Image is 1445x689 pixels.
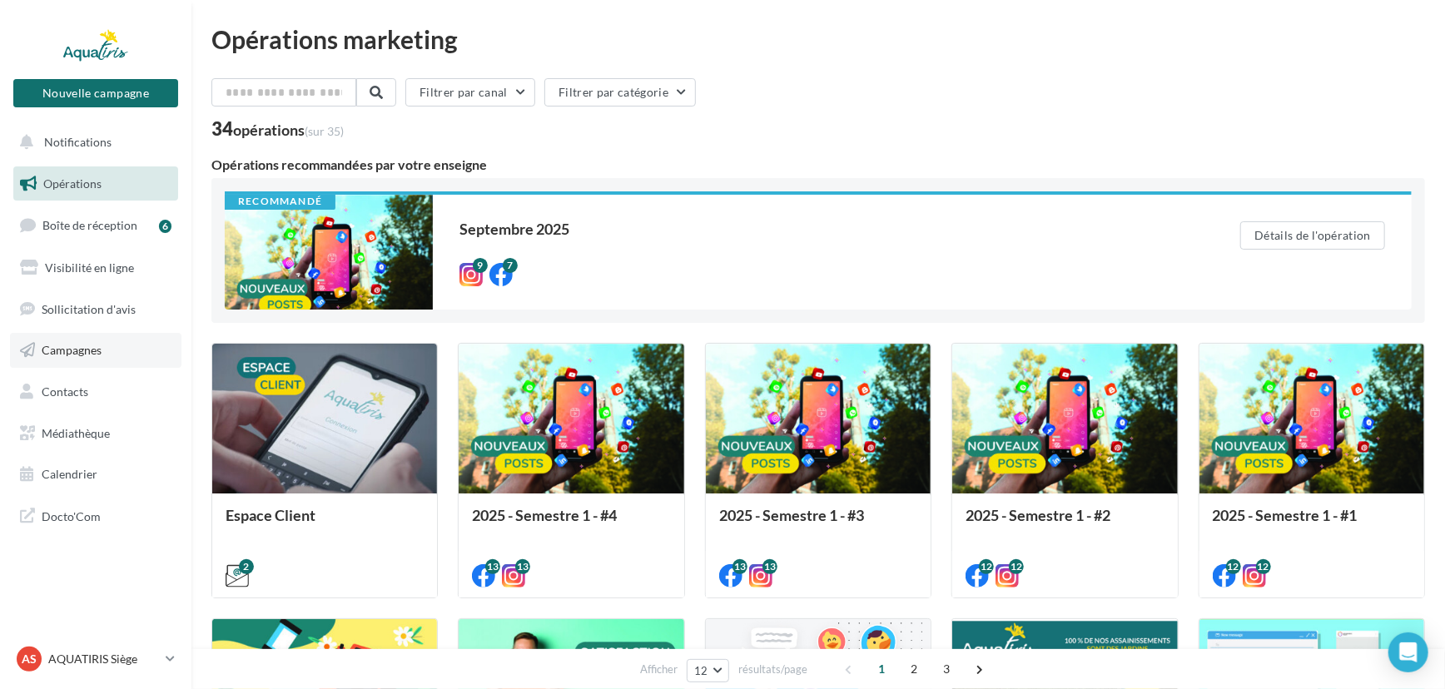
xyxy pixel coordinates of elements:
span: Visibilité en ligne [45,260,134,275]
a: Calendrier [10,457,181,492]
div: 6 [159,220,171,233]
div: 2025 - Semestre 1 - #2 [966,507,1164,540]
span: Afficher [640,662,678,677]
div: 13 [762,559,777,574]
button: Filtrer par canal [405,78,535,107]
span: Calendrier [42,467,97,481]
div: Opérations marketing [211,27,1425,52]
span: 3 [934,656,961,682]
button: 12 [687,659,729,682]
button: Détails de l'opération [1240,221,1385,250]
span: Opérations [43,176,102,191]
span: résultats/page [738,662,807,677]
span: Sollicitation d'avis [42,301,136,315]
div: 13 [515,559,530,574]
div: 12 [1009,559,1024,574]
button: Nouvelle campagne [13,79,178,107]
button: Notifications [10,125,175,160]
div: 12 [979,559,994,574]
span: 12 [694,664,708,677]
div: 34 [211,120,344,138]
div: 12 [1256,559,1271,574]
div: Recommandé [225,195,335,210]
a: Contacts [10,374,181,409]
a: Docto'Com [10,498,181,533]
span: 1 [869,656,896,682]
span: Docto'Com [42,505,101,527]
a: Médiathèque [10,416,181,451]
div: opérations [233,122,344,137]
div: 12 [1226,559,1241,574]
div: Septembre 2025 [459,221,1174,236]
span: AS [22,651,37,667]
span: Contacts [42,384,88,399]
div: 13 [732,559,747,574]
span: 2 [901,656,928,682]
div: Open Intercom Messenger [1388,632,1428,672]
p: AQUATIRIS Siège [48,651,159,667]
div: 2025 - Semestre 1 - #1 [1213,507,1411,540]
a: Visibilité en ligne [10,250,181,285]
a: AS AQUATIRIS Siège [13,643,178,675]
span: (sur 35) [305,124,344,138]
div: 2025 - Semestre 1 - #4 [472,507,670,540]
span: Campagnes [42,343,102,357]
div: 7 [503,258,518,273]
a: Opérations [10,166,181,201]
a: Boîte de réception6 [10,207,181,243]
a: Campagnes [10,333,181,368]
div: 2 [239,559,254,574]
div: 13 [485,559,500,574]
button: Filtrer par catégorie [544,78,696,107]
div: 9 [473,258,488,273]
a: Sollicitation d'avis [10,292,181,327]
div: Opérations recommandées par votre enseigne [211,158,1425,171]
span: Notifications [44,135,112,149]
span: Médiathèque [42,426,110,440]
span: Boîte de réception [42,218,137,232]
div: 2025 - Semestre 1 - #3 [719,507,917,540]
div: Espace Client [226,507,424,540]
